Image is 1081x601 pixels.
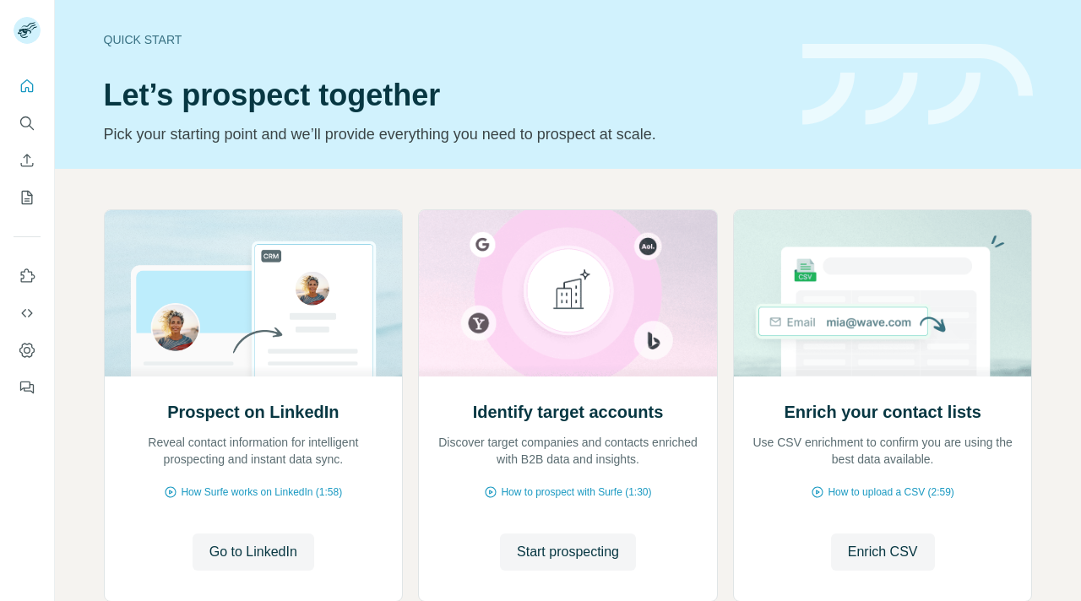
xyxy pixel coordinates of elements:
button: Quick start [14,71,41,101]
p: Use CSV enrichment to confirm you are using the best data available. [751,434,1015,468]
span: Start prospecting [517,542,619,562]
h2: Identify target accounts [473,400,664,424]
span: How to prospect with Surfe (1:30) [501,485,651,500]
h2: Prospect on LinkedIn [167,400,339,424]
button: Use Surfe on LinkedIn [14,261,41,291]
p: Discover target companies and contacts enriched with B2B data and insights. [436,434,700,468]
span: How Surfe works on LinkedIn (1:58) [181,485,342,500]
span: How to upload a CSV (2:59) [828,485,953,500]
button: Dashboard [14,335,41,365]
button: Enrich CSV [831,533,935,571]
div: Quick start [104,31,782,48]
img: Prospect on LinkedIn [104,210,404,376]
img: banner [802,44,1033,126]
button: Use Surfe API [14,298,41,328]
img: Identify target accounts [418,210,718,376]
span: Enrich CSV [848,542,918,562]
button: Search [14,108,41,138]
button: My lists [14,182,41,213]
h1: Let’s prospect together [104,79,782,112]
button: Enrich CSV [14,145,41,176]
p: Reveal contact information for intelligent prospecting and instant data sync. [122,434,386,468]
p: Pick your starting point and we’ll provide everything you need to prospect at scale. [104,122,782,146]
button: Start prospecting [500,533,636,571]
span: Go to LinkedIn [209,542,297,562]
button: Feedback [14,372,41,403]
button: Go to LinkedIn [193,533,314,571]
h2: Enrich your contact lists [784,400,981,424]
img: Enrich your contact lists [733,210,1033,376]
